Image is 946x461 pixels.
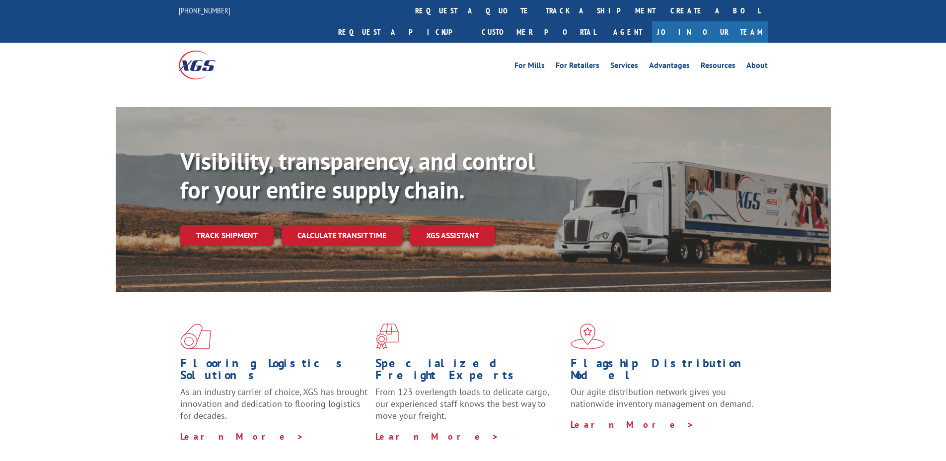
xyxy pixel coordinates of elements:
[701,62,735,72] a: Resources
[514,62,545,72] a: For Mills
[375,324,399,349] img: xgs-icon-focused-on-flooring-red
[603,21,652,43] a: Agent
[180,324,211,349] img: xgs-icon-total-supply-chain-intelligence-red
[180,357,368,386] h1: Flooring Logistics Solutions
[474,21,603,43] a: Customer Portal
[556,62,599,72] a: For Retailers
[610,62,638,72] a: Services
[652,21,768,43] a: Join Our Team
[571,357,758,386] h1: Flagship Distribution Model
[649,62,690,72] a: Advantages
[179,5,230,15] a: [PHONE_NUMBER]
[180,431,304,442] a: Learn More >
[375,357,563,386] h1: Specialized Freight Experts
[571,386,753,409] span: Our agile distribution network gives you nationwide inventory management on demand.
[331,21,474,43] a: Request a pickup
[410,225,495,246] a: XGS ASSISTANT
[571,324,605,349] img: xgs-icon-flagship-distribution-model-red
[282,225,402,246] a: Calculate transit time
[375,431,499,442] a: Learn More >
[180,386,367,421] span: As an industry carrier of choice, XGS has brought innovation and dedication to flooring logistics...
[180,225,274,246] a: Track shipment
[571,419,694,430] a: Learn More >
[375,386,563,430] p: From 123 overlength loads to delicate cargo, our experienced staff knows the best way to move you...
[746,62,768,72] a: About
[180,145,535,205] b: Visibility, transparency, and control for your entire supply chain.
